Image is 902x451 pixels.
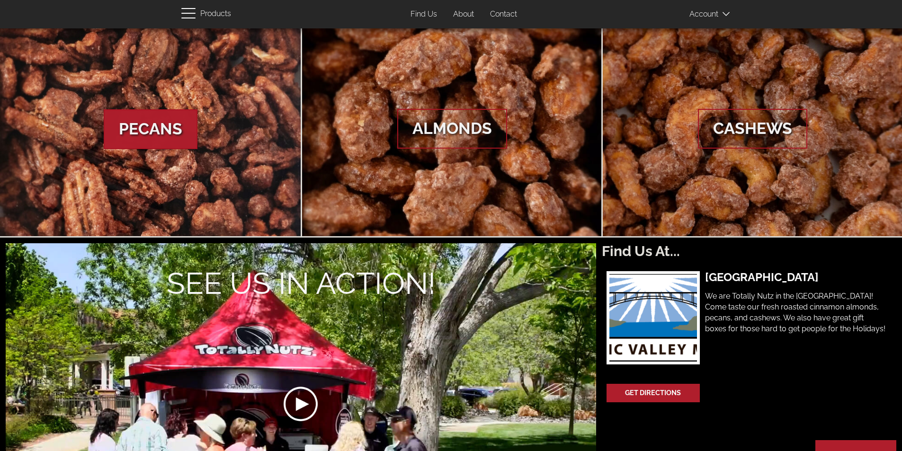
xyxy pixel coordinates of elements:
a: [GEOGRAPHIC_DATA]We are Totally Nutz in the [GEOGRAPHIC_DATA]! Come taste our fresh roasted cinna... [607,271,889,369]
span: Almonds [397,109,507,149]
span: Pecans [104,109,197,149]
h2: Find Us At... [602,243,896,259]
a: Almonds [302,10,602,236]
h3: [GEOGRAPHIC_DATA] [705,271,886,283]
a: Find Us [403,5,444,24]
a: Contact [483,5,524,24]
a: Get Directions [607,385,699,401]
span: We are Totally Nutz in the [GEOGRAPHIC_DATA]! Come taste our fresh roasted cinnamon almonds, peca... [705,292,885,333]
span: Products [200,7,231,21]
a: About [446,5,481,24]
span: Cashews [698,109,807,149]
